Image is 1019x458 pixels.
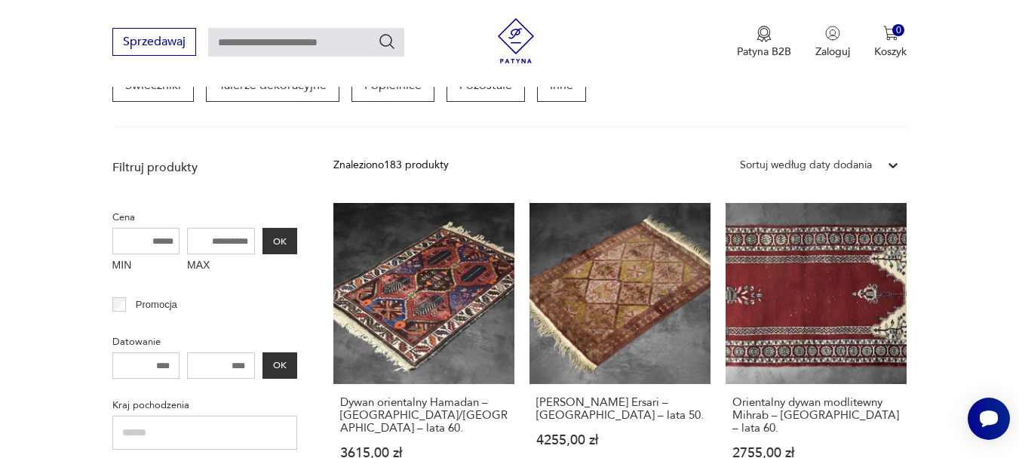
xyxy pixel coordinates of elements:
button: Sprzedawaj [112,28,196,56]
p: Filtruj produkty [112,159,297,176]
button: OK [262,352,297,379]
p: 4255,00 zł [536,434,704,447]
h3: [PERSON_NAME] Ersari – [GEOGRAPHIC_DATA] – lata 50. [536,396,704,422]
button: Patyna B2B [737,26,791,59]
img: Patyna - sklep z meblami i dekoracjami vintage [493,18,539,63]
div: Znaleziono 183 produkty [333,157,449,174]
p: Promocja [136,297,177,313]
img: Ikonka użytkownika [825,26,840,41]
img: Ikona koszyka [883,26,898,41]
iframe: Smartsupp widget button [968,398,1010,440]
button: Zaloguj [815,26,850,59]
h3: Orientalny dywan modlitewny Mihrab – [GEOGRAPHIC_DATA] – lata 60. [732,396,900,435]
a: Ikona medaluPatyna B2B [737,26,791,59]
label: MAX [187,254,255,278]
div: 0 [892,24,905,37]
div: Sortuj według daty dodania [740,157,872,174]
label: MIN [112,254,180,278]
p: Patyna B2B [737,45,791,59]
button: 0Koszyk [874,26,907,59]
p: Kraj pochodzenia [112,397,297,413]
h3: Dywan orientalny Hamadan – [GEOGRAPHIC_DATA]/[GEOGRAPHIC_DATA] – lata 60. [340,396,508,435]
a: Sprzedawaj [112,38,196,48]
p: Koszyk [874,45,907,59]
button: Szukaj [378,32,396,51]
img: Ikona medalu [757,26,772,42]
p: Cena [112,209,297,226]
p: Datowanie [112,334,297,350]
button: OK [262,228,297,254]
p: Zaloguj [815,45,850,59]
